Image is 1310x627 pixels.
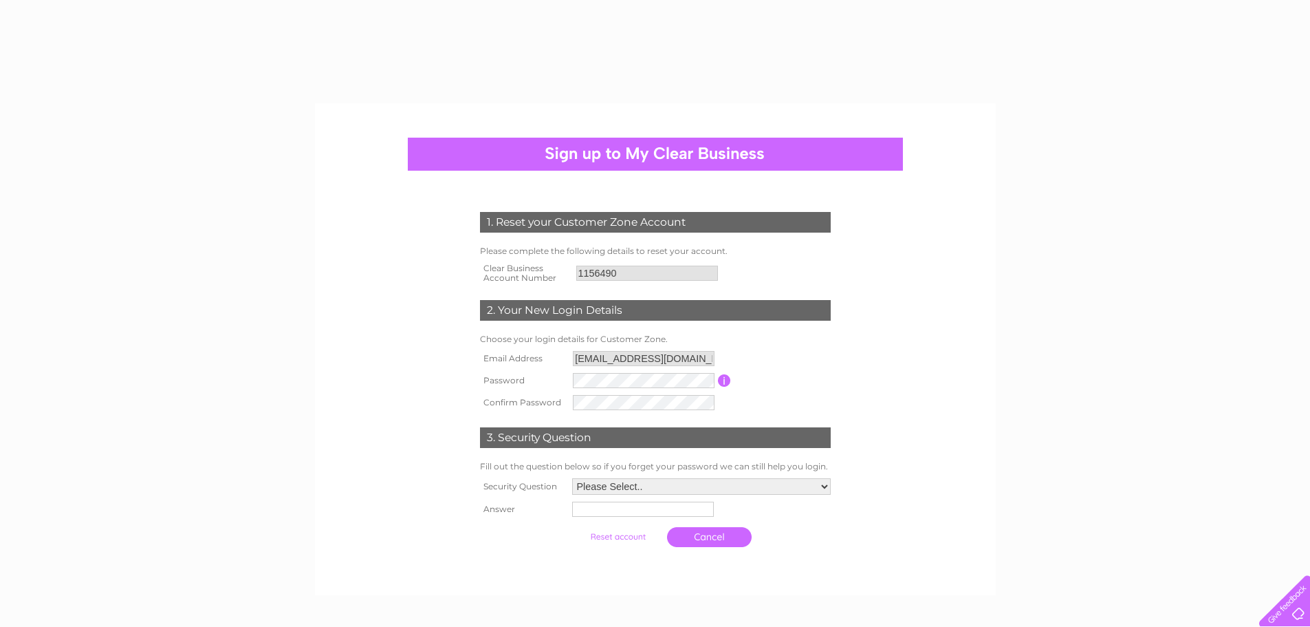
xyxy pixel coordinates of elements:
td: Choose your login details for Customer Zone. [477,331,834,348]
div: 1. Reset your Customer Zone Account [480,212,831,233]
td: Fill out the question below so if you forget your password we can still help you login. [477,458,834,475]
th: Confirm Password [477,392,570,414]
div: 2. Your New Login Details [480,300,831,321]
th: Security Question [477,475,569,498]
th: Password [477,370,570,392]
th: Clear Business Account Number [477,259,573,287]
input: Submit [576,527,660,546]
div: 3. Security Question [480,427,831,448]
th: Email Address [477,348,570,370]
th: Answer [477,498,569,520]
td: Please complete the following details to reset your account. [477,243,834,259]
a: Cancel [667,527,752,547]
input: Information [718,374,731,387]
